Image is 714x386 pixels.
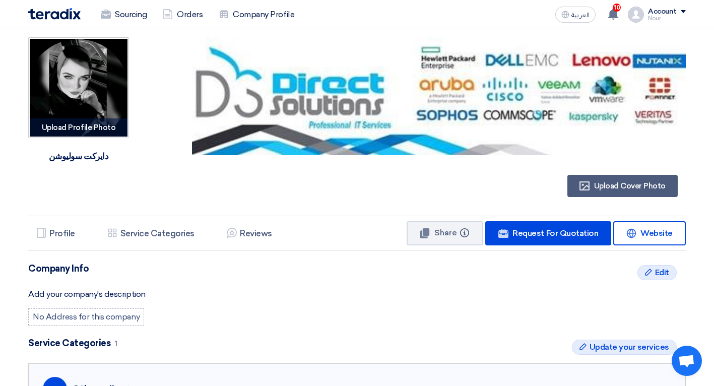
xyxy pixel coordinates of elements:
button: العربية [555,7,596,23]
span: 10 [613,4,621,12]
h4: Service Categories [28,338,686,349]
button: Share [407,221,483,245]
div: No Address for this company [28,308,144,326]
div: Nour [648,16,686,21]
a: Request For Quotation [485,221,611,245]
a: Company Profile [211,4,302,26]
img: Teradix logo [28,8,81,20]
h4: Company Info [28,263,686,274]
div: Open chat [672,346,702,376]
div: Add your company's description [28,288,686,300]
div: Upload Profile Photo [30,118,127,137]
img: profile_test.png [628,7,644,23]
span: 1 [114,339,117,348]
a: Sourcing [93,4,155,26]
div: Account [648,8,677,16]
img: Cover Test [192,37,686,155]
a: Orders [155,4,211,26]
div: دايركت سوليوشن [45,145,112,167]
h5: Profile [49,228,75,238]
h5: Reviews [240,228,272,238]
span: Upload Cover Photo [594,181,666,190]
span: Update your services [590,341,669,353]
span: Website [640,228,673,238]
span: Share [434,228,457,237]
span: Request For Quotation [512,228,598,238]
h5: Service Categories [120,228,194,238]
a: Website [613,221,686,245]
span: العربية [571,12,590,19]
span: Edit [655,267,669,279]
